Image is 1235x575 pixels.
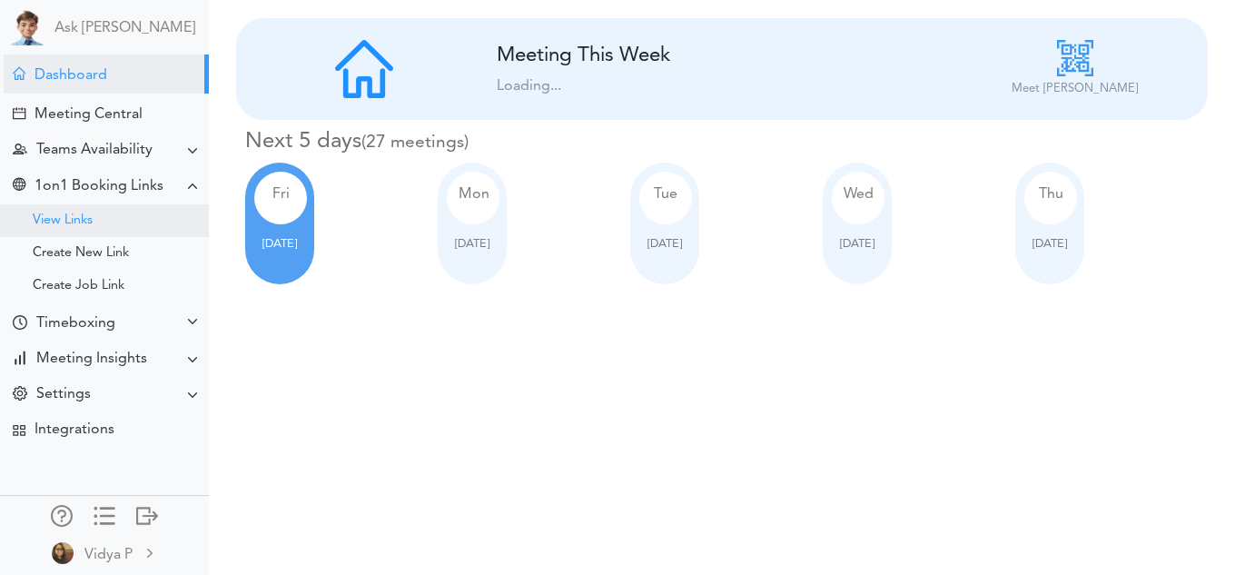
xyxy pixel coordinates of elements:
div: Loading... [497,75,947,97]
div: Vidya P [84,544,133,566]
h4: Next 5 days [245,129,1208,155]
div: Meeting Insights [36,351,147,368]
div: Teams Availability [36,142,153,159]
div: Settings [36,386,91,403]
div: TEAMCAL AI Workflow Apps [13,424,25,437]
a: Ask [PERSON_NAME] [54,20,195,37]
img: Powered by TEAMCAL AI [9,9,45,45]
div: Manage Members and Externals [51,505,73,523]
a: Vidya P [2,532,207,573]
div: Time Your Goals [13,315,27,332]
span: Fri [272,187,290,202]
img: 2Q== [52,542,74,564]
span: [DATE] [455,238,489,250]
span: Mon [459,187,489,202]
div: 1on1 Booking Links [35,178,163,195]
p: Meet [PERSON_NAME] [1012,80,1138,98]
div: Meeting This Week [497,44,896,68]
div: View Links [33,216,93,225]
div: Integrations [35,421,114,439]
div: Timeboxing [36,315,115,332]
span: [DATE] [1032,238,1067,250]
img: qr-code_icon.png [1057,40,1093,76]
span: Thu [1039,187,1063,202]
a: Change side menu [94,505,115,530]
span: [DATE] [647,238,682,250]
div: Meeting Dashboard [13,67,25,80]
div: Create New Link [33,249,129,258]
div: Show only icons [94,505,115,523]
span: [DATE] [840,238,874,250]
div: Meeting Central [35,106,143,124]
div: Create Meeting [13,107,25,120]
div: Log out [136,505,158,523]
a: Manage Members and Externals [51,505,73,530]
div: Create Job Link [33,282,124,291]
span: [DATE] [262,238,297,250]
span: Tue [654,187,677,202]
small: 27 meetings this week [361,134,469,152]
div: Share Meeting Link [13,178,25,195]
div: Dashboard [35,67,107,84]
span: Wed [844,187,874,202]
